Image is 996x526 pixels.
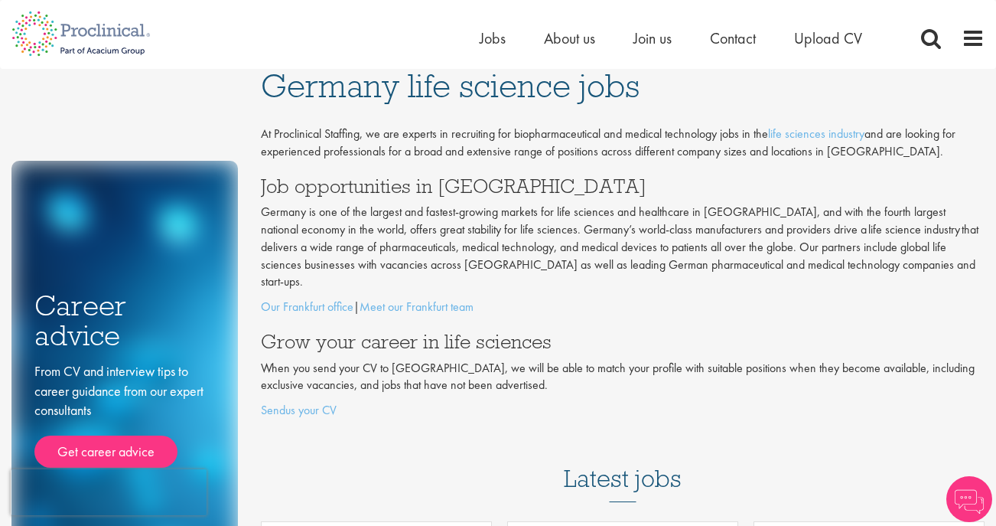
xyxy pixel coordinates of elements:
[946,476,992,522] img: Chatbot
[261,204,985,291] p: Germany is one of the largest and fastest-growing markets for life sciences and healthcare in [GE...
[34,291,215,350] h3: Career advice
[261,299,353,315] a: Our Frankfurt office
[544,28,595,48] a: About us
[794,28,862,48] a: Upload CV
[34,361,215,468] div: From CV and interview tips to career guidance from our expert consultants
[261,360,985,395] p: When you send your CV to [GEOGRAPHIC_DATA], we will be able to match your profile with suitable p...
[564,427,682,502] h3: Latest jobs
[768,126,864,142] a: life sciences industry
[633,28,672,48] a: Join us
[710,28,756,48] a: Contact
[11,469,207,515] iframe: reCAPTCHA
[261,332,985,351] h3: Grow your career in life sciences
[360,299,474,315] a: Meet our Frankfurt team
[261,402,337,418] a: Sendus your CV
[34,436,177,468] a: Get career advice
[480,28,506,48] a: Jobs
[261,299,985,316] p: |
